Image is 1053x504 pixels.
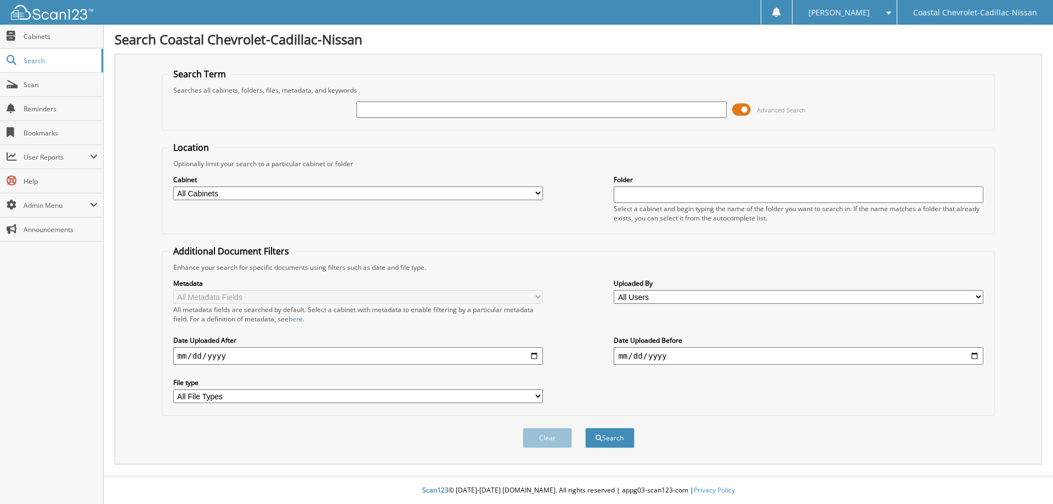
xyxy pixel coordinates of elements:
[757,106,806,114] span: Advanced Search
[808,9,870,16] span: [PERSON_NAME]
[173,305,543,324] div: All metadata fields are searched by default. Select a cabinet with metadata to enable filtering b...
[24,225,98,234] span: Announcements
[173,336,543,345] label: Date Uploaded After
[422,485,449,495] span: Scan123
[24,80,98,89] span: Scan
[288,314,303,324] a: here
[168,159,989,168] div: Optionally limit your search to a particular cabinet or folder
[614,347,983,365] input: end
[168,245,295,257] legend: Additional Document Filters
[168,68,231,80] legend: Search Term
[168,141,214,154] legend: Location
[24,56,96,65] span: Search
[104,477,1053,504] div: © [DATE]-[DATE] [DOMAIN_NAME]. All rights reserved | appg03-scan123-com |
[168,86,989,95] div: Searches all cabinets, folders, files, metadata, and keywords
[24,152,90,162] span: User Reports
[24,201,90,210] span: Admin Menu
[523,428,572,448] button: Clear
[11,5,93,20] img: scan123-logo-white.svg
[614,336,983,345] label: Date Uploaded Before
[24,177,98,186] span: Help
[173,378,543,387] label: File type
[168,263,989,272] div: Enhance your search for specific documents using filters such as date and file type.
[24,32,98,41] span: Cabinets
[614,204,983,223] div: Select a cabinet and begin typing the name of the folder you want to search in. If the name match...
[173,175,543,184] label: Cabinet
[614,175,983,184] label: Folder
[173,347,543,365] input: start
[24,128,98,138] span: Bookmarks
[614,279,983,288] label: Uploaded By
[173,279,543,288] label: Metadata
[913,9,1037,16] span: Coastal Chevrolet-Cadillac-Nissan
[694,485,735,495] a: Privacy Policy
[24,104,98,114] span: Reminders
[115,30,1042,48] h1: Search Coastal Chevrolet-Cadillac-Nissan
[585,428,635,448] button: Search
